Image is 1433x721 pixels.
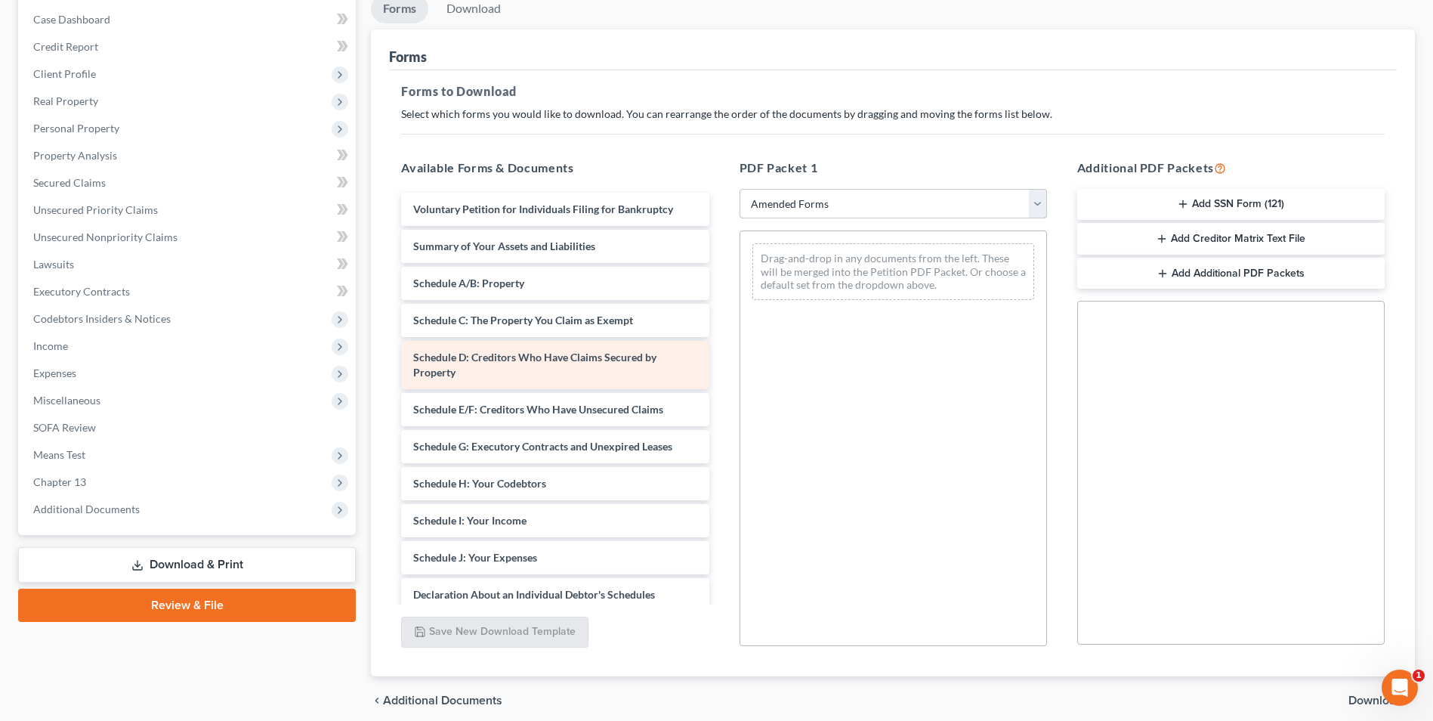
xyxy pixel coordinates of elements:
a: Unsecured Priority Claims [21,196,356,224]
span: Client Profile [33,67,96,80]
a: Executory Contracts [21,278,356,305]
span: Real Property [33,94,98,107]
i: chevron_left [371,695,383,707]
a: chevron_left Additional Documents [371,695,502,707]
span: 1 [1413,670,1425,682]
span: Schedule I: Your Income [413,514,527,527]
span: Summary of Your Assets and Liabilities [413,240,595,252]
span: Download [1348,695,1403,707]
button: Download chevron_right [1348,695,1415,707]
h5: Additional PDF Packets [1077,159,1385,177]
h5: Forms to Download [401,82,1385,101]
button: Save New Download Template [401,617,588,648]
span: Secured Claims [33,176,106,189]
p: Select which forms you would like to download. You can rearrange the order of the documents by dr... [401,107,1385,122]
a: Unsecured Nonpriority Claims [21,224,356,251]
span: Means Test [33,448,85,461]
span: Codebtors Insiders & Notices [33,312,171,325]
h5: Available Forms & Documents [401,159,709,177]
span: Case Dashboard [33,13,110,26]
span: Miscellaneous [33,394,100,407]
span: Credit Report [33,40,98,53]
span: Schedule A/B: Property [413,277,524,289]
span: Expenses [33,367,76,379]
button: Add Additional PDF Packets [1077,258,1385,289]
span: Voluntary Petition for Individuals Filing for Bankruptcy [413,203,673,215]
span: Schedule C: The Property You Claim as Exempt [413,314,633,326]
iframe: Intercom live chat [1382,670,1418,706]
span: Schedule G: Executory Contracts and Unexpired Leases [413,440,672,453]
h5: PDF Packet 1 [740,159,1047,177]
button: Add Creditor Matrix Text File [1077,223,1385,255]
span: Additional Documents [383,695,502,707]
div: Forms [389,48,427,66]
a: Lawsuits [21,251,356,278]
span: Declaration About an Individual Debtor's Schedules [413,588,655,601]
a: Secured Claims [21,169,356,196]
span: Unsecured Priority Claims [33,203,158,216]
a: SOFA Review [21,414,356,441]
span: Chapter 13 [33,475,86,488]
span: Additional Documents [33,503,140,515]
span: Schedule D: Creditors Who Have Claims Secured by Property [413,351,656,379]
a: Review & File [18,589,356,622]
span: Income [33,339,68,352]
div: Drag-and-drop in any documents from the left. These will be merged into the Petition PDF Packet. ... [752,243,1034,300]
span: Lawsuits [33,258,74,271]
button: Add SSN Form (121) [1077,189,1385,221]
span: Schedule E/F: Creditors Who Have Unsecured Claims [413,403,663,416]
span: Unsecured Nonpriority Claims [33,231,178,243]
a: Case Dashboard [21,6,356,33]
span: Schedule J: Your Expenses [413,551,537,564]
span: SOFA Review [33,421,96,434]
a: Credit Report [21,33,356,60]
span: Personal Property [33,122,119,135]
span: Schedule H: Your Codebtors [413,477,546,490]
span: Executory Contracts [33,285,130,298]
a: Property Analysis [21,142,356,169]
a: Download & Print [18,547,356,583]
span: Property Analysis [33,149,117,162]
